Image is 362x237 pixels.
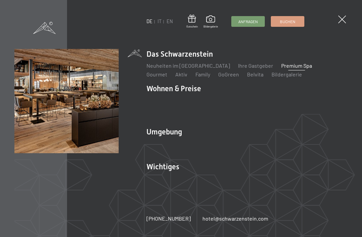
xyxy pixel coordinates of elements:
[203,25,218,28] span: Bildergalerie
[175,71,187,77] a: Aktiv
[146,62,230,69] a: Neuheiten im [GEOGRAPHIC_DATA]
[146,215,191,222] a: [PHONE_NUMBER]
[203,15,218,28] a: Bildergalerie
[167,18,173,24] a: EN
[238,62,273,69] a: Ihre Gastgeber
[280,19,295,24] span: Buchen
[271,16,304,26] a: Buchen
[146,18,153,24] a: DE
[186,15,198,28] a: Gutschein
[271,71,302,77] a: Bildergalerie
[218,71,239,77] a: GoGreen
[232,16,264,26] a: Anfragen
[247,71,263,77] a: Belvita
[238,19,258,24] span: Anfragen
[146,71,167,77] a: Gourmet
[195,71,210,77] a: Family
[186,25,198,28] span: Gutschein
[281,62,312,69] a: Premium Spa
[146,215,191,222] span: [PHONE_NUMBER]
[158,18,162,24] a: IT
[202,215,268,222] a: hotel@schwarzenstein.com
